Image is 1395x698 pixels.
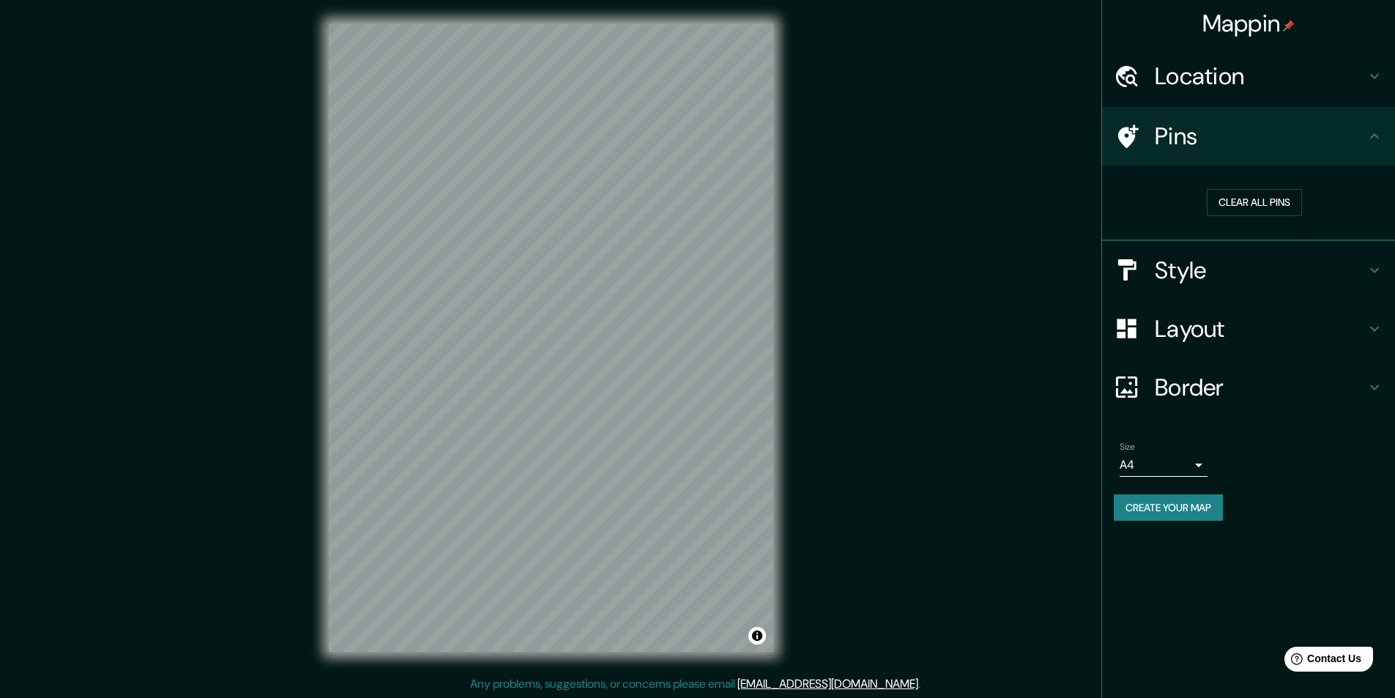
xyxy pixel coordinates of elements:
p: Any problems, suggestions, or concerns please email . [470,675,920,693]
div: Border [1102,358,1395,417]
h4: Location [1155,62,1366,91]
div: Location [1102,47,1395,105]
div: Layout [1102,300,1395,358]
img: pin-icon.png [1283,20,1295,31]
label: Size [1120,440,1135,453]
button: Clear all pins [1207,189,1302,216]
div: . [923,675,926,693]
h4: Layout [1155,314,1366,344]
a: [EMAIL_ADDRESS][DOMAIN_NAME] [737,676,918,691]
h4: Style [1155,256,1366,285]
button: Create your map [1114,494,1223,521]
iframe: Help widget launcher [1265,641,1379,682]
canvas: Map [329,23,773,652]
h4: Border [1155,373,1366,402]
h4: Pins [1155,122,1366,151]
button: Toggle attribution [748,627,766,645]
div: Style [1102,241,1395,300]
div: Pins [1102,107,1395,166]
h4: Mappin [1202,9,1295,38]
div: . [920,675,923,693]
div: A4 [1120,453,1208,477]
